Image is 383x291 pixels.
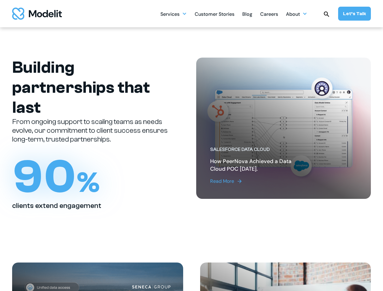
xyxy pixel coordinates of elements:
[286,8,307,20] div: About
[237,178,243,184] img: arrow
[195,8,234,20] a: Customer Stories
[12,8,62,20] img: modelit logo
[260,9,278,21] div: Careers
[12,202,101,210] h2: clients extend engagement
[242,9,252,21] div: Blog
[286,9,300,21] div: About
[160,9,180,21] div: Services
[210,158,307,173] h2: How PeerNova Achieved a Data Cloud POC [DATE].
[260,8,278,20] a: Careers
[210,178,307,185] a: Read More
[12,153,100,200] h1: 90
[77,166,100,199] span: %
[210,146,307,153] div: Salesforce Data Cloud
[195,9,234,21] div: Customer Stories
[210,178,234,185] div: Read More
[242,8,252,20] a: Blog
[160,8,187,20] div: Services
[12,118,170,144] p: From ongoing support to scaling teams as needs evolve, our commitment to client success ensures l...
[12,8,62,20] a: home
[12,58,170,118] h1: Building partnerships that last
[338,7,371,21] a: Let’s Talk
[343,10,366,17] div: Let’s Talk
